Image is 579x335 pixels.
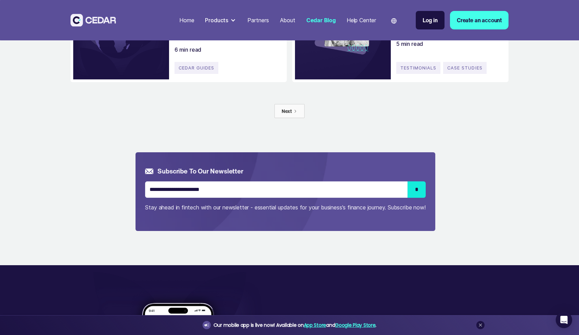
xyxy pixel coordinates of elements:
div: 5 min read [396,40,423,48]
div: List [70,104,509,118]
div: Our mobile app is live now! Available on and . [214,321,376,330]
a: Google Play Store [335,322,375,328]
div: 6 min read [175,46,201,54]
div: Products [202,13,239,27]
a: Create an account [450,11,509,29]
a: App Store [304,322,326,328]
div: Help Center [347,16,376,24]
h5: Subscribe to our newsletter [157,167,243,176]
div: Products [205,16,228,24]
img: announcement [204,322,209,328]
form: Email Form [145,167,425,211]
p: Stay ahead in fintech with our newsletter - essential updates for your business's finance journey... [145,203,425,211]
div: Partners [247,16,269,24]
img: world icon [391,18,397,24]
div: Cedar Guides [175,62,218,74]
a: Log in [416,11,445,29]
div: Log in [423,16,438,24]
div: Case Studies [443,62,486,74]
div: About [280,16,295,24]
a: Cedar Blog [304,13,338,28]
a: Home [177,13,197,28]
a: About [277,13,298,28]
div: Next [282,107,292,115]
a: Next Page [274,104,305,118]
div: Home [179,16,194,24]
div: Testimonials [396,62,440,74]
a: Partners [245,13,272,28]
div: Cedar Blog [306,16,336,24]
a: Help Center [344,13,379,28]
div: Open Intercom Messenger [556,312,572,328]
